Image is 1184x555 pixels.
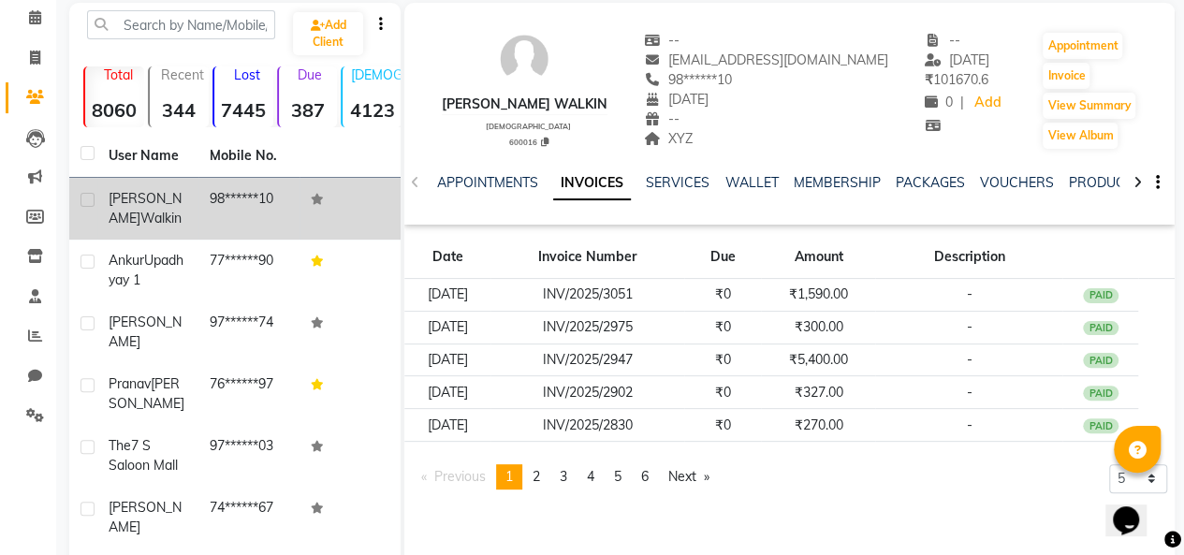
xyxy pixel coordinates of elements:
[437,174,538,191] a: APPOINTMENTS
[979,174,1053,191] a: VOUCHERS
[87,10,275,39] input: Search by Name/Mobile/Email/Code
[761,376,875,409] td: ₹327.00
[85,98,144,122] strong: 8060
[684,409,761,442] td: ₹0
[925,71,933,88] span: ₹
[1105,480,1165,536] iframe: chat widget
[966,285,972,302] span: -
[1043,93,1135,119] button: View Summary
[490,311,684,343] td: INV/2025/2975
[793,174,880,191] a: MEMBERSHIP
[97,135,198,178] th: User Name
[490,376,684,409] td: INV/2025/2902
[659,464,719,489] a: Next
[966,416,972,433] span: -
[157,66,209,83] p: Recent
[966,384,972,401] span: -
[214,98,273,122] strong: 7445
[761,236,875,279] th: Amount
[560,468,567,485] span: 3
[1083,353,1118,368] div: PAID
[684,236,761,279] th: Due
[684,279,761,312] td: ₹0
[404,311,490,343] td: [DATE]
[724,174,778,191] a: WALLET
[1043,63,1089,89] button: Invoice
[140,210,182,226] span: Walkin
[283,66,338,83] p: Due
[1083,321,1118,336] div: PAID
[875,236,1062,279] th: Description
[684,343,761,376] td: ₹0
[490,409,684,442] td: INV/2025/2830
[486,122,571,131] span: [DEMOGRAPHIC_DATA]
[761,343,875,376] td: ₹5,400.00
[553,167,631,200] a: INVOICES
[109,499,182,535] span: [PERSON_NAME]
[150,98,209,122] strong: 344
[972,90,1004,116] a: Add
[490,236,684,279] th: Invoice Number
[279,98,338,122] strong: 387
[1068,174,1140,191] a: PRODUCTS
[293,12,363,55] a: Add Client
[644,51,888,68] span: [EMAIL_ADDRESS][DOMAIN_NAME]
[960,93,964,112] span: |
[966,318,972,335] span: -
[761,311,875,343] td: ₹300.00
[434,468,486,485] span: Previous
[412,464,720,489] nav: Pagination
[761,279,875,312] td: ₹1,590.00
[641,468,649,485] span: 6
[404,376,490,409] td: [DATE]
[925,32,960,49] span: --
[533,468,540,485] span: 2
[1083,386,1118,401] div: PAID
[109,437,131,454] span: The
[404,343,490,376] td: [DATE]
[109,252,183,288] span: Upadhyay 1
[404,236,490,279] th: Date
[761,409,875,442] td: ₹270.00
[109,437,178,474] span: 7 S Saloon mall
[343,98,402,122] strong: 4123
[1043,123,1118,149] button: View Album
[614,468,621,485] span: 5
[1083,418,1118,433] div: PAID
[505,468,513,485] span: 1
[644,130,693,147] span: XYZ
[644,91,709,108] span: [DATE]
[222,66,273,83] p: Lost
[109,314,182,350] span: [PERSON_NAME]
[442,95,607,114] div: [PERSON_NAME] Walkin
[684,376,761,409] td: ₹0
[925,51,989,68] span: [DATE]
[93,66,144,83] p: Total
[490,343,684,376] td: INV/2025/2947
[1043,33,1122,59] button: Appointment
[646,174,709,191] a: SERVICES
[404,409,490,442] td: [DATE]
[490,279,684,312] td: INV/2025/3051
[644,32,680,49] span: --
[350,66,402,83] p: [DEMOGRAPHIC_DATA]
[925,94,953,110] span: 0
[449,135,607,148] div: 600016
[684,311,761,343] td: ₹0
[109,252,144,269] span: Ankur
[966,351,972,368] span: -
[404,279,490,312] td: [DATE]
[644,110,680,127] span: --
[198,135,300,178] th: Mobile No.
[587,468,594,485] span: 4
[109,375,151,392] span: pranav
[895,174,964,191] a: PACKAGES
[1083,288,1118,303] div: PAID
[496,31,552,87] img: avatar
[925,71,988,88] span: 101670.6
[109,190,182,226] span: [PERSON_NAME]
